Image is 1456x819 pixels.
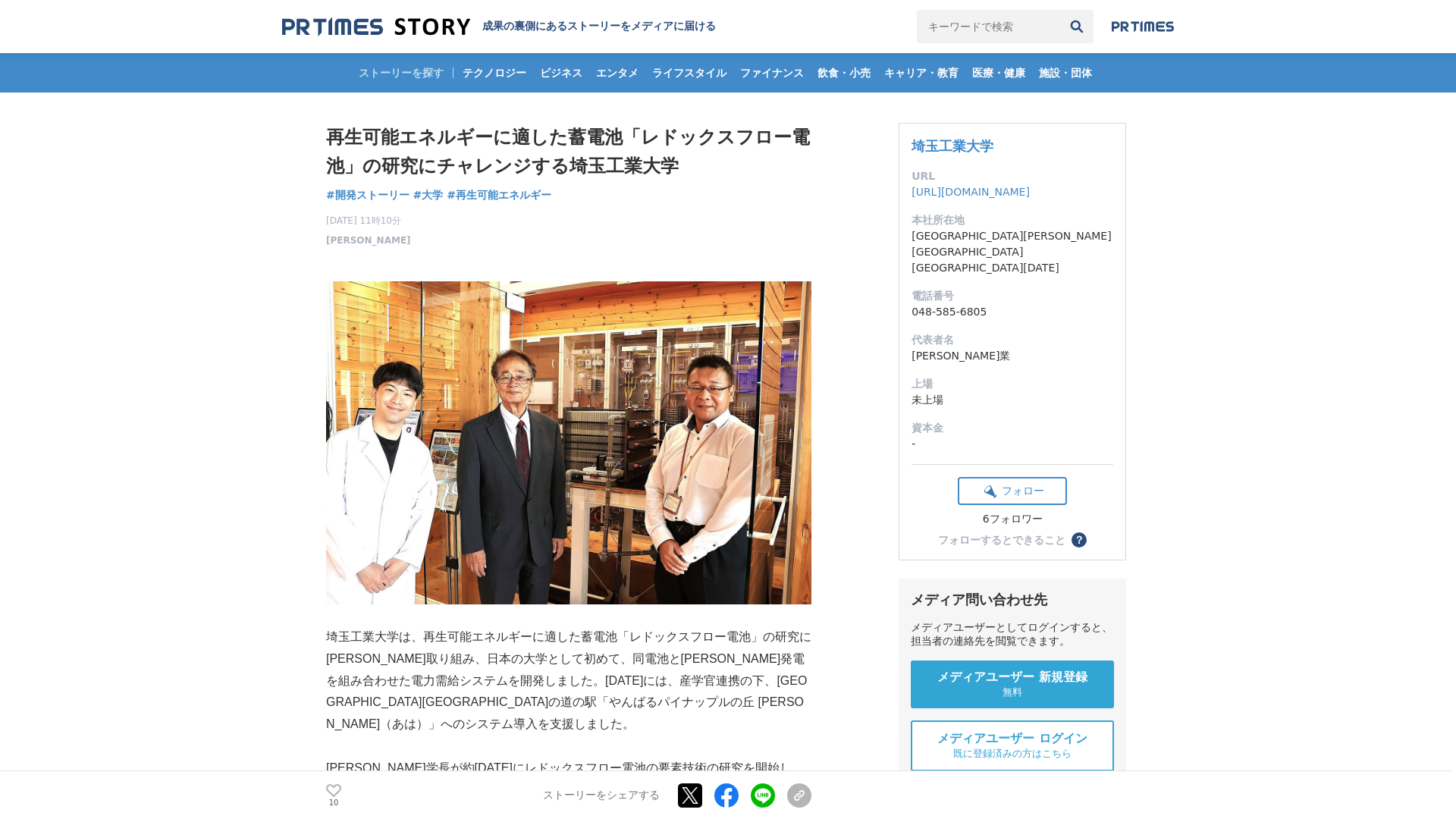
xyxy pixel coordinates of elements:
[1033,66,1098,80] span: 施設・団体
[413,187,444,203] a: #大学
[326,799,341,806] p: 10
[590,66,645,80] span: エンタメ
[646,53,733,93] a: ライフスタイル
[911,661,1114,708] a: メディアユーザー 新規登録 無料
[326,188,409,202] span: #開発ストーリー
[938,535,1065,545] div: フォローするとできること
[966,53,1031,93] a: 医療・健康
[911,720,1114,771] a: メディアユーザー ログイン 既に登録済みの方はこちら
[457,53,532,93] a: テクノロジー
[811,53,877,93] a: 飲食・小売
[1072,532,1087,548] button: ？
[878,66,965,80] span: キャリア・教育
[917,10,1060,43] input: キーワードで検索
[912,212,1113,228] dt: 本社所在地
[912,348,1113,364] dd: [PERSON_NAME]業
[326,214,411,227] span: [DATE] 11時10分
[912,420,1113,436] dt: 資本金
[912,138,993,154] a: 埼玉工業大学
[482,20,716,33] h2: 成果の裏側にあるストーリーをメディアに届ける
[937,731,1087,747] span: メディアユーザー ログイン
[534,53,588,93] a: ビジネス
[1033,53,1098,93] a: 施設・団体
[413,188,444,202] span: #大学
[912,228,1113,276] dd: [GEOGRAPHIC_DATA][PERSON_NAME][GEOGRAPHIC_DATA][GEOGRAPHIC_DATA][DATE]
[811,66,877,80] span: 飲食・小売
[912,304,1113,320] dd: 048-585-6805
[590,53,645,93] a: エンタメ
[911,621,1114,648] div: メディアユーザーとしてログインすると、担当者の連絡先を閲覧できます。
[912,392,1113,408] dd: 未上場
[1074,535,1084,545] span: ？
[457,66,532,80] span: テクノロジー
[326,187,409,203] a: #開発ストーリー
[1112,20,1174,33] img: prtimes
[447,188,551,202] span: #再生可能エネルギー
[912,332,1113,348] dt: 代表者名
[326,626,811,736] p: 埼玉工業大学は、再生可能エネルギーに適した蓄電池「レドックスフロー電池」の研究に[PERSON_NAME]取り組み、日本の大学として初めて、同電池と[PERSON_NAME]発電を組み合わせた電...
[912,168,1113,184] dt: URL
[937,670,1087,686] span: メディアユーザー 新規登録
[958,477,1067,505] button: フォロー
[326,123,811,181] h1: 再生可能エネルギーに適した蓄電池「レドックスフロー電池」の研究にチャレンジする埼玉工業大学
[878,53,965,93] a: キャリア・教育
[958,513,1067,526] div: 6フォロワー
[326,234,411,247] a: [PERSON_NAME]
[734,53,810,93] a: ファイナンス
[912,288,1113,304] dt: 電話番号
[1060,10,1094,43] button: 検索
[1003,686,1022,699] span: 無料
[734,66,810,80] span: ファイナンス
[447,187,551,203] a: #再生可能エネルギー
[646,66,733,80] span: ライフスタイル
[912,376,1113,392] dt: 上場
[543,789,660,802] p: ストーリーをシェアする
[326,281,811,605] img: thumbnail_eb55e250-739d-11f0-81c7-fd1cffee32e1.JPG
[966,66,1031,80] span: 医療・健康
[534,66,588,80] span: ビジネス
[912,186,1030,198] a: [URL][DOMAIN_NAME]
[912,436,1113,452] dd: -
[953,747,1072,761] span: 既に登録済みの方はこちら
[911,591,1114,609] div: メディア問い合わせ先
[282,17,470,37] img: 成果の裏側にあるストーリーをメディアに届ける
[282,17,716,37] a: 成果の裏側にあるストーリーをメディアに届ける 成果の裏側にあるストーリーをメディアに届ける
